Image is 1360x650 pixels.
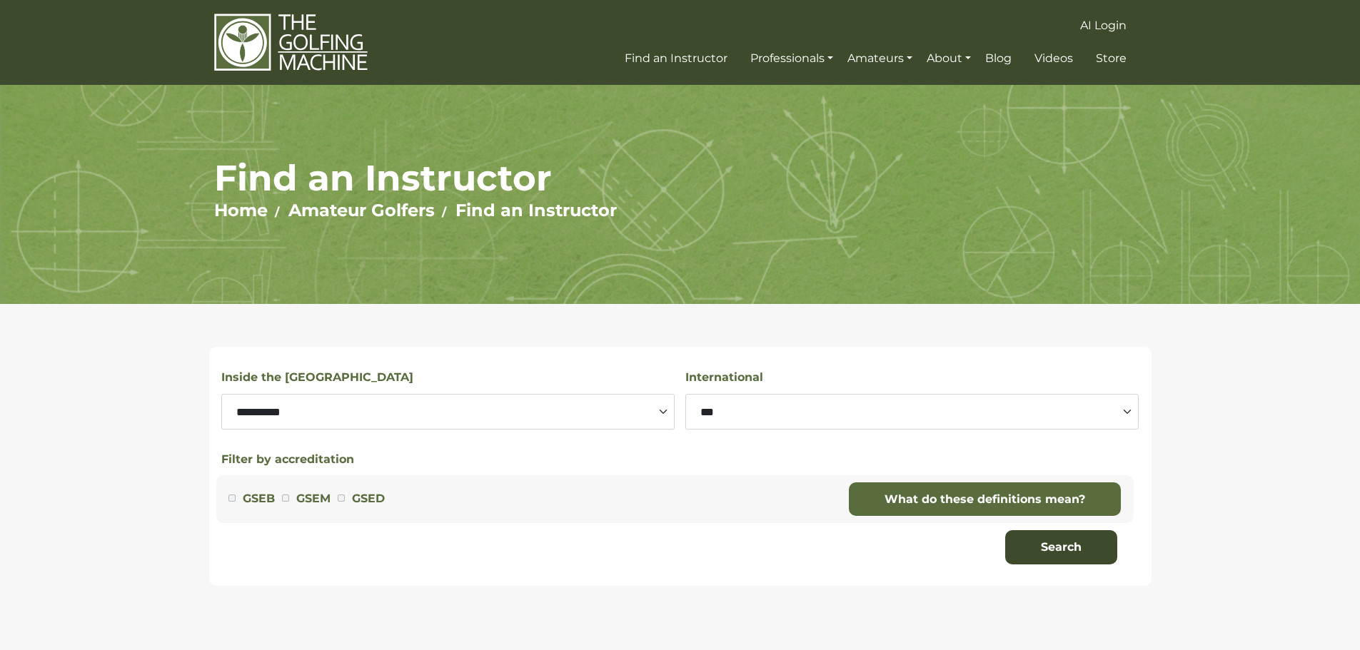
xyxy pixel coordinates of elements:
[982,46,1015,71] a: Blog
[985,51,1012,65] span: Blog
[923,46,974,71] a: About
[625,51,727,65] span: Find an Instructor
[214,200,268,220] a: Home
[849,482,1121,517] a: What do these definitions mean?
[1096,51,1127,65] span: Store
[214,156,1146,200] h1: Find an Instructor
[455,200,617,220] a: Find an Instructor
[1092,46,1130,71] a: Store
[296,489,331,508] label: GSEM
[1005,530,1117,564] button: Search
[1031,46,1077,71] a: Videos
[621,46,731,71] a: Find an Instructor
[221,394,675,430] select: Select a state
[1077,13,1130,39] a: AI Login
[1034,51,1073,65] span: Videos
[352,489,385,508] label: GSED
[685,368,763,387] label: International
[1080,19,1127,32] span: AI Login
[685,394,1139,430] select: Select a country
[747,46,837,71] a: Professionals
[844,46,916,71] a: Amateurs
[288,200,435,220] a: Amateur Golfers
[221,368,413,387] label: Inside the [GEOGRAPHIC_DATA]
[243,489,275,508] label: GSEB
[214,13,368,72] img: The Golfing Machine
[221,451,354,468] button: Filter by accreditation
